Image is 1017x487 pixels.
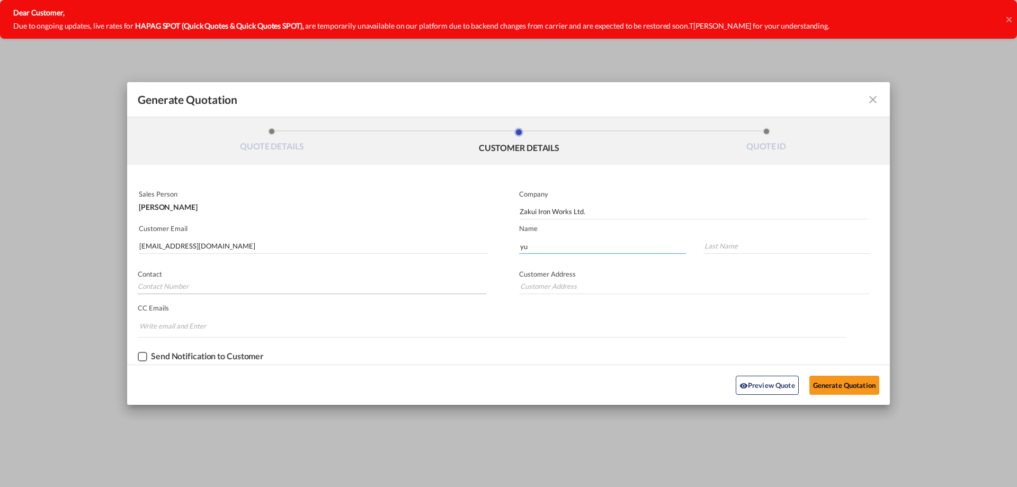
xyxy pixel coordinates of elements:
input: Last Name [703,238,870,254]
li: QUOTE ID [643,128,890,156]
p: Contact [138,270,486,278]
span: Generate Quotation [138,93,237,107]
md-icon: icon-close fg-AAA8AD cursor m-0 [867,93,879,106]
input: Contact Number [138,278,486,294]
div: [PERSON_NAME] [139,198,486,211]
p: CC Emails [138,304,846,312]
md-icon: icon-eye [739,382,748,390]
input: First Name [519,238,686,254]
p: Sales Person [139,190,486,198]
input: Search by Customer Name/Email Id/Company [139,238,488,254]
input: Customer Address [519,278,870,294]
md-dialog: Generate QuotationQUOTE ... [127,82,890,405]
md-chips-wrap: Chips container. Enter the text area, then type text, and press enter to add a chip. [138,316,846,337]
button: Generate Quotation [809,376,879,395]
input: Chips input. [139,317,219,334]
p: Customer Email [139,224,488,233]
md-checkbox: Checkbox No Ink [138,351,264,362]
span: Customer Address [519,270,576,278]
div: Send Notification to Customer [151,351,264,361]
li: CUSTOMER DETAILS [396,128,643,156]
p: Name [519,224,890,233]
input: Company Name [520,203,867,219]
li: QUOTE DETAILS [148,128,396,156]
p: Company [519,190,867,198]
button: icon-eyePreview Quote [736,376,799,395]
